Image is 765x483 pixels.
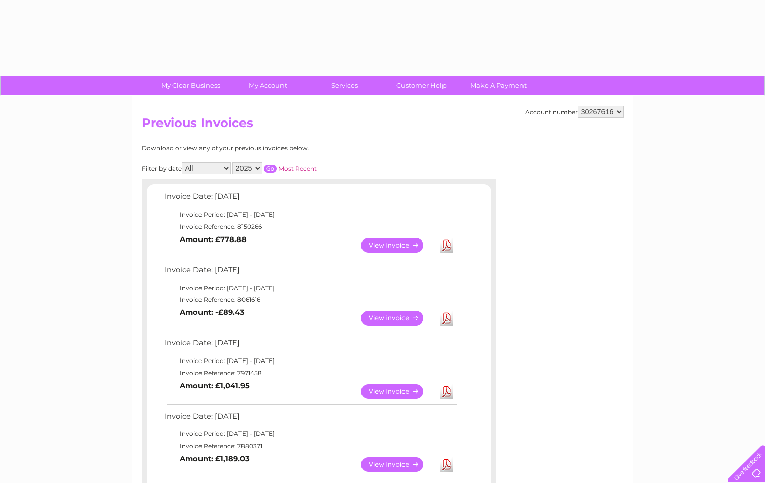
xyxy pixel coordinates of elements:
td: Invoice Period: [DATE] - [DATE] [162,355,458,367]
a: View [361,384,435,399]
td: Invoice Reference: 8150266 [162,221,458,233]
a: My Clear Business [149,76,232,95]
td: Invoice Period: [DATE] - [DATE] [162,282,458,294]
b: Amount: £1,041.95 [180,381,250,390]
a: View [361,238,435,253]
a: Make A Payment [457,76,540,95]
a: Download [440,311,453,326]
td: Invoice Period: [DATE] - [DATE] [162,209,458,221]
a: Customer Help [380,76,463,95]
b: Amount: £1,189.03 [180,454,250,463]
td: Invoice Date: [DATE] [162,336,458,355]
a: Most Recent [278,165,317,172]
a: View [361,311,435,326]
div: Account number [525,106,624,118]
td: Invoice Date: [DATE] [162,263,458,282]
td: Invoice Date: [DATE] [162,190,458,209]
b: Amount: £778.88 [180,235,247,244]
div: Filter by date [142,162,408,174]
td: Invoice Reference: 7971458 [162,367,458,379]
a: Download [440,384,453,399]
a: Download [440,457,453,472]
h2: Previous Invoices [142,116,624,135]
a: My Account [226,76,309,95]
td: Invoice Reference: 8061616 [162,294,458,306]
b: Amount: -£89.43 [180,308,245,317]
a: Download [440,238,453,253]
td: Invoice Reference: 7880371 [162,440,458,452]
td: Invoice Period: [DATE] - [DATE] [162,428,458,440]
a: View [361,457,435,472]
td: Invoice Date: [DATE] [162,410,458,428]
a: Services [303,76,386,95]
div: Download or view any of your previous invoices below. [142,145,408,152]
